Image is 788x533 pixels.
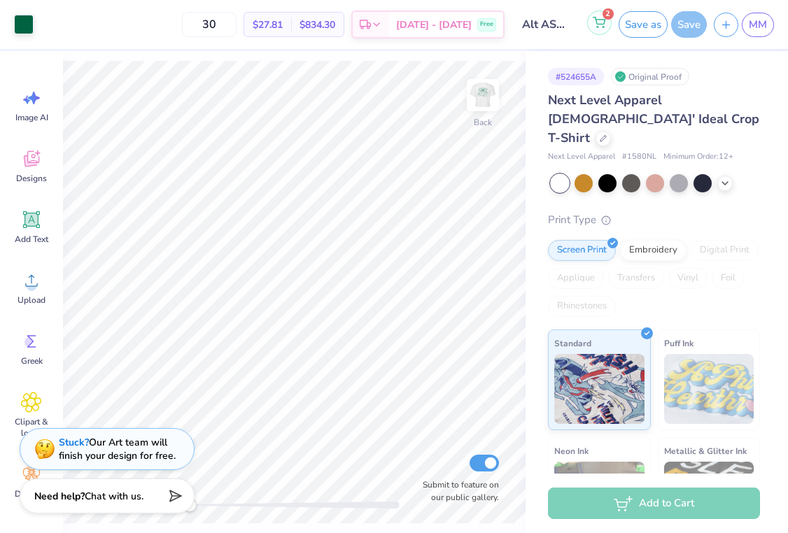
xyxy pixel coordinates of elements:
input: Untitled Design [512,10,580,38]
span: Clipart & logos [8,416,55,439]
div: # 524655A [548,68,604,85]
div: Rhinestones [548,296,616,317]
div: Original Proof [611,68,689,85]
span: # 1580NL [622,151,656,163]
button: 2 [587,10,612,35]
div: Vinyl [668,268,708,289]
span: Metallic & Glitter Ink [664,443,747,458]
div: Applique [548,268,604,289]
span: [DATE] - [DATE] [396,17,472,32]
span: Add Text [15,234,48,245]
img: Standard [554,354,645,424]
span: Puff Ink [664,336,694,350]
div: Print Type [548,212,760,228]
span: Chat with us. [85,490,143,503]
strong: Need help? [34,490,85,503]
span: Upload [17,294,45,306]
span: Next Level Apparel [DEMOGRAPHIC_DATA]' Ideal Crop T-Shirt [548,92,759,146]
span: Minimum Order: 12 + [663,151,733,163]
img: Neon Ink [554,462,645,532]
span: Next Level Apparel [548,151,615,163]
input: – – [182,12,237,37]
button: Save as [619,11,668,38]
label: Submit to feature on our public gallery. [415,478,499,504]
span: Decorate [15,488,48,499]
div: Digital Print [691,240,759,261]
span: Neon Ink [554,443,589,458]
div: Transfers [608,268,664,289]
span: $27.81 [253,17,283,32]
div: Our Art team will finish your design for free. [59,436,176,462]
span: Image AI [15,112,48,123]
img: Metallic & Glitter Ink [664,462,754,532]
div: Back [474,116,492,129]
div: Embroidery [620,240,687,261]
img: Back [469,81,497,109]
span: MM [749,17,767,33]
span: Standard [554,336,591,350]
span: Free [480,20,493,29]
span: Designs [16,173,47,184]
span: $834.30 [300,17,335,32]
div: Screen Print [548,240,616,261]
img: Puff Ink [664,354,754,424]
span: 2 [603,8,614,20]
div: Foil [712,268,745,289]
span: Greek [21,355,43,367]
strong: Stuck? [59,436,89,449]
a: MM [742,13,774,37]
